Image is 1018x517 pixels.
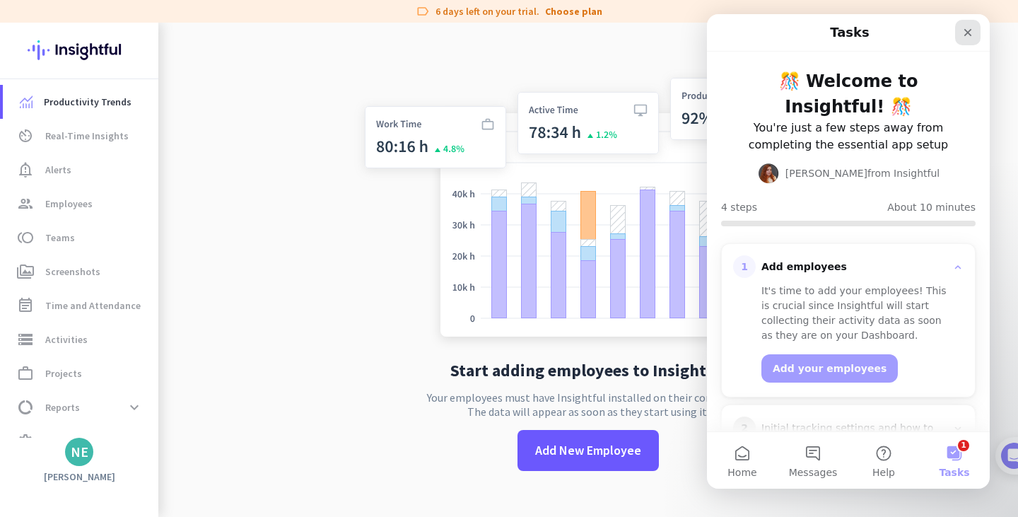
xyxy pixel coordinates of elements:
[17,399,34,416] i: data_usage
[3,255,158,289] a: perm_mediaScreenshots
[17,195,34,212] i: group
[3,390,158,424] a: data_usageReportsexpand_more
[17,297,34,314] i: event_note
[3,221,158,255] a: tollTeams
[3,85,158,119] a: menu-itemProductivity Trends
[45,229,75,246] span: Teams
[3,424,158,458] a: settingsSettings
[517,430,659,471] button: Add New Employee
[17,331,34,348] i: storage
[17,365,34,382] i: work_outline
[17,433,34,450] i: settings
[354,69,822,351] img: no-search-results
[71,445,88,459] div: NE
[45,297,141,314] span: Time and Attendance
[45,399,80,416] span: Reports
[45,263,100,280] span: Screenshots
[17,229,34,246] i: toll
[17,161,34,178] i: notification_important
[17,127,34,144] i: av_timer
[17,263,34,280] i: perm_media
[707,14,990,489] iframe: Intercom live chat
[45,365,82,382] span: Projects
[3,356,158,390] a: work_outlineProjects
[45,331,88,348] span: Activities
[122,395,147,420] button: expand_more
[3,187,158,221] a: groupEmployees
[45,433,83,450] span: Settings
[20,95,33,108] img: menu-item
[3,323,158,356] a: storageActivities
[450,362,727,379] h2: Start adding employees to Insightful
[45,161,71,178] span: Alerts
[416,4,430,18] i: label
[45,127,129,144] span: Real-Time Insights
[45,195,93,212] span: Employees
[545,4,602,18] a: Choose plan
[427,390,749,419] p: Your employees must have Insightful installed on their computers. The data will appear as soon as...
[28,23,131,78] img: Insightful logo
[535,441,641,460] span: Add New Employee
[44,93,131,110] span: Productivity Trends
[3,119,158,153] a: av_timerReal-Time Insights
[3,289,158,323] a: event_noteTime and Attendance
[3,153,158,187] a: notification_importantAlerts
